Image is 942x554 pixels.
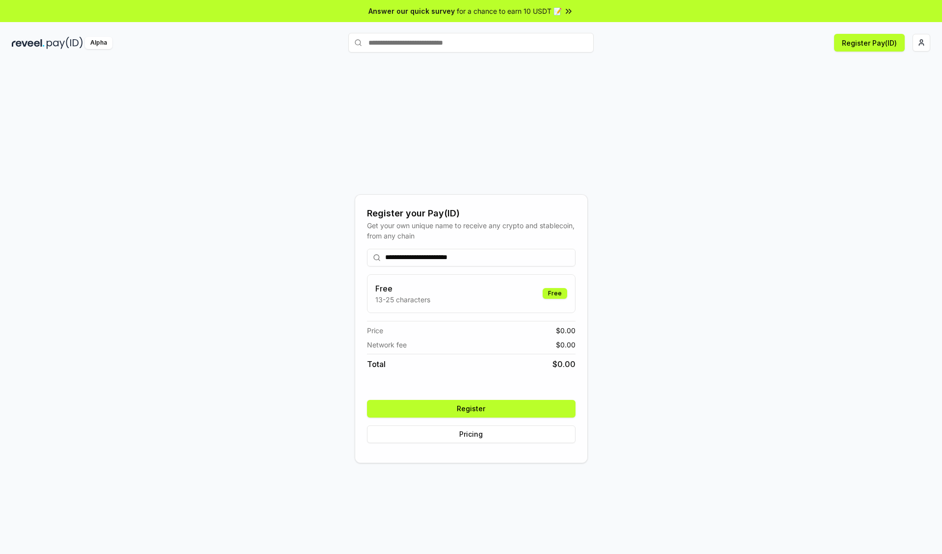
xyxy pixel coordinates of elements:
[367,207,576,220] div: Register your Pay(ID)
[367,340,407,350] span: Network fee
[556,340,576,350] span: $ 0.00
[552,358,576,370] span: $ 0.00
[375,294,430,305] p: 13-25 characters
[85,37,112,49] div: Alpha
[368,6,455,16] span: Answer our quick survey
[47,37,83,49] img: pay_id
[367,400,576,418] button: Register
[12,37,45,49] img: reveel_dark
[367,358,386,370] span: Total
[375,283,430,294] h3: Free
[834,34,905,52] button: Register Pay(ID)
[367,325,383,336] span: Price
[556,325,576,336] span: $ 0.00
[367,220,576,241] div: Get your own unique name to receive any crypto and stablecoin, from any chain
[457,6,562,16] span: for a chance to earn 10 USDT 📝
[367,425,576,443] button: Pricing
[543,288,567,299] div: Free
